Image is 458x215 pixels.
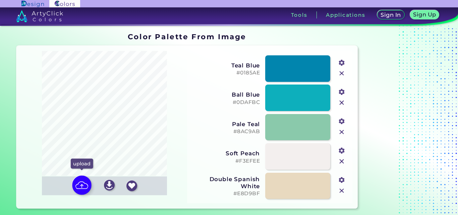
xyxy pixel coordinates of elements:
h3: Ball Blue [191,91,260,98]
a: Sign In [378,10,404,19]
h3: Pale Teal [191,121,260,127]
img: icon_close.svg [337,69,346,78]
img: icon_favourite_white.svg [126,180,137,191]
h3: Soft Peach [191,150,260,157]
h5: Sign Up [414,12,436,17]
h5: #F3EFEE [191,158,260,164]
h3: Tools [291,12,307,17]
h3: Applications [326,12,365,17]
img: ArtyClick Design logo [21,1,44,7]
h1: Color Palette From Image [128,32,246,42]
h5: #0DAFBC [191,99,260,106]
img: icon_close.svg [337,98,346,107]
img: icon_download_white.svg [104,180,115,191]
img: icon_close.svg [337,157,346,166]
h3: Double Spanish White [191,176,260,189]
h5: Sign In [381,12,400,18]
h5: #E8D9BF [191,191,260,197]
img: icon_close.svg [337,186,346,195]
h3: Teal Blue [191,62,260,69]
h5: #8AC9AB [191,128,260,135]
h5: #0185AE [191,70,260,76]
img: icon_close.svg [337,128,346,137]
img: icon picture [72,175,92,195]
img: logo_artyclick_colors_white.svg [16,10,63,22]
a: Sign Up [411,10,439,19]
p: upload [71,158,93,168]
